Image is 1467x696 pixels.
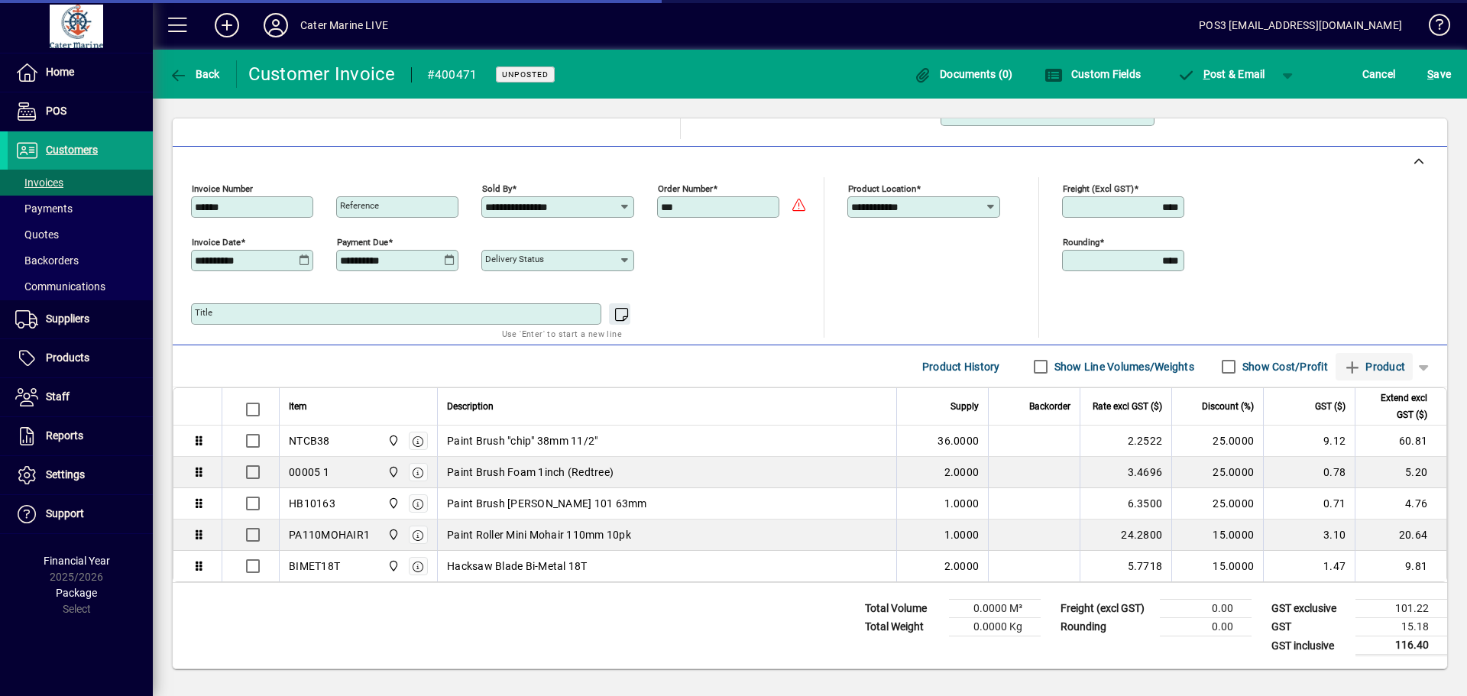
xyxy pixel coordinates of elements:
[1264,618,1355,636] td: GST
[857,618,949,636] td: Total Weight
[1355,618,1447,636] td: 15.18
[1343,354,1405,379] span: Product
[15,202,73,215] span: Payments
[289,433,330,448] div: NTCB38
[916,353,1006,380] button: Product History
[502,325,622,342] mat-hint: Use 'Enter' to start a new line
[949,618,1041,636] td: 0.0000 Kg
[1090,527,1162,542] div: 24.2800
[857,600,949,618] td: Total Volume
[8,222,153,248] a: Quotes
[949,600,1041,618] td: 0.0000 M³
[46,429,83,442] span: Reports
[1264,636,1355,656] td: GST inclusive
[1053,618,1160,636] td: Rounding
[153,60,237,88] app-page-header-button: Back
[1362,62,1396,86] span: Cancel
[1090,465,1162,480] div: 3.4696
[427,63,478,87] div: #400471
[192,237,241,248] mat-label: Invoice date
[337,237,388,248] mat-label: Payment due
[447,558,588,574] span: Hacksaw Blade Bi-Metal 18T
[944,558,980,574] span: 2.0000
[1093,398,1162,415] span: Rate excl GST ($)
[15,228,59,241] span: Quotes
[56,587,97,599] span: Package
[192,183,253,194] mat-label: Invoice number
[8,248,153,274] a: Backorders
[1171,488,1263,520] td: 25.0000
[1427,68,1433,80] span: S
[340,200,379,211] mat-label: Reference
[384,432,401,449] span: Cater Marine
[1427,62,1451,86] span: ave
[1169,60,1273,88] button: Post & Email
[1063,237,1099,248] mat-label: Rounding
[1171,551,1263,581] td: 15.0000
[15,176,63,189] span: Invoices
[1263,551,1355,581] td: 1.47
[46,105,66,117] span: POS
[914,68,1013,80] span: Documents (0)
[922,354,1000,379] span: Product History
[1029,398,1070,415] span: Backorder
[1177,68,1265,80] span: ost & Email
[1355,457,1446,488] td: 5.20
[1203,68,1210,80] span: P
[165,60,224,88] button: Back
[169,68,220,80] span: Back
[447,527,631,542] span: Paint Roller Mini Mohair 110mm 10pk
[1264,600,1355,618] td: GST exclusive
[46,312,89,325] span: Suppliers
[1355,426,1446,457] td: 60.81
[1263,520,1355,551] td: 3.10
[1359,60,1400,88] button: Cancel
[1053,600,1160,618] td: Freight (excl GST)
[938,433,979,448] span: 36.0000
[1263,457,1355,488] td: 0.78
[1239,359,1328,374] label: Show Cost/Profit
[1171,426,1263,457] td: 25.0000
[46,390,70,403] span: Staff
[447,496,647,511] span: Paint Brush [PERSON_NAME] 101 63mm
[1160,618,1252,636] td: 0.00
[195,307,212,318] mat-label: Title
[1063,183,1134,194] mat-label: Freight (excl GST)
[248,62,396,86] div: Customer Invoice
[1263,488,1355,520] td: 0.71
[46,66,74,78] span: Home
[8,274,153,299] a: Communications
[44,555,110,567] span: Financial Year
[8,456,153,494] a: Settings
[384,495,401,512] span: Cater Marine
[485,254,544,264] mat-label: Delivery status
[8,170,153,196] a: Invoices
[1199,13,1402,37] div: POS3 [EMAIL_ADDRESS][DOMAIN_NAME]
[289,527,370,542] div: PA110MOHAIR1
[1355,488,1446,520] td: 4.76
[1051,359,1194,374] label: Show Line Volumes/Weights
[300,13,388,37] div: Cater Marine LIVE
[1417,3,1448,53] a: Knowledge Base
[1365,390,1427,423] span: Extend excl GST ($)
[1336,353,1413,380] button: Product
[46,144,98,156] span: Customers
[944,527,980,542] span: 1.0000
[1202,398,1254,415] span: Discount (%)
[1355,636,1447,656] td: 116.40
[289,496,335,511] div: HB10163
[1171,520,1263,551] td: 15.0000
[202,11,251,39] button: Add
[1423,60,1455,88] button: Save
[8,196,153,222] a: Payments
[15,254,79,267] span: Backorders
[1044,68,1141,80] span: Custom Fields
[46,351,89,364] span: Products
[1355,551,1446,581] td: 9.81
[8,339,153,377] a: Products
[944,496,980,511] span: 1.0000
[1355,600,1447,618] td: 101.22
[1355,520,1446,551] td: 20.64
[251,11,300,39] button: Profile
[1171,457,1263,488] td: 25.0000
